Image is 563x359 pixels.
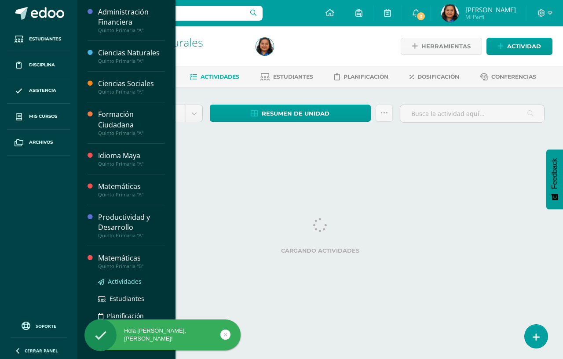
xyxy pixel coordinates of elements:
[201,73,239,80] span: Actividades
[7,78,70,104] a: Asistencia
[260,70,313,84] a: Estudiantes
[36,323,56,329] span: Soporte
[7,130,70,156] a: Archivos
[98,253,165,263] div: Matemáticas
[98,58,165,64] div: Quinto Primaria "A"
[273,73,313,80] span: Estudiantes
[256,38,274,55] img: 95ff7255e5efb9ef498d2607293e1cff.png
[98,151,165,167] a: Idioma MayaQuinto Primaria "A"
[7,26,70,52] a: Estudiantes
[190,70,239,84] a: Actividades
[98,181,165,198] a: MatemáticasQuinto Primaria "A"
[98,109,165,136] a: Formación CiudadanaQuinto Primaria "A"
[98,79,165,95] a: Ciencias SocialesQuinto Primaria "A"
[551,158,559,189] span: Feedback
[507,38,541,54] span: Actividad
[110,294,144,303] span: Estudiantes
[11,319,67,331] a: Soporte
[29,139,53,146] span: Archivos
[111,36,245,48] h1: Ciencias Naturales
[98,253,165,269] a: MatemáticasQuinto Primaria "B"
[344,73,388,80] span: Planificación
[108,277,142,286] span: Actividades
[29,62,55,69] span: Disciplina
[480,70,536,84] a: Conferencias
[25,348,58,354] span: Cerrar panel
[98,276,165,286] a: Actividades
[98,212,165,232] div: Productividad y Desarrollo
[98,151,165,161] div: Idioma Maya
[417,73,459,80] span: Dosificación
[262,105,329,122] span: Resumen de unidad
[29,113,57,120] span: Mis cursos
[546,149,563,209] button: Feedback - Mostrar encuesta
[491,73,536,80] span: Conferencias
[486,38,552,55] a: Actividad
[98,263,165,269] div: Quinto Primaria "B"
[98,7,165,27] div: Administración Financiera
[98,130,165,136] div: Quinto Primaria "A"
[400,105,544,122] input: Busca la actividad aquí...
[409,70,459,84] a: Dosificación
[98,89,165,95] div: Quinto Primaria "A"
[421,38,471,54] span: Herramientas
[29,36,61,43] span: Estudiantes
[98,48,165,58] div: Ciencias Naturales
[334,70,388,84] a: Planificación
[98,109,165,130] div: Formación Ciudadana
[96,247,545,254] label: Cargando actividades
[98,27,165,33] div: Quinto Primaria "A"
[7,52,70,78] a: Disciplina
[98,161,165,167] div: Quinto Primaria "A"
[98,181,165,192] div: Matemáticas
[98,294,165,304] a: Estudiantes
[98,7,165,33] a: Administración FinancieraQuinto Primaria "A"
[7,104,70,130] a: Mis cursos
[111,48,245,57] div: Quinto Primaria 'A'
[210,105,371,122] a: Resumen de unidad
[84,327,241,343] div: Hola [PERSON_NAME], [PERSON_NAME]!
[98,311,165,321] a: Planificación
[98,79,165,89] div: Ciencias Sociales
[98,212,165,239] a: Productividad y DesarrolloQuinto Primaria "A"
[98,232,165,239] div: Quinto Primaria "A"
[107,312,144,320] span: Planificación
[29,87,56,94] span: Asistencia
[416,11,426,21] span: 3
[441,4,459,22] img: 95ff7255e5efb9ef498d2607293e1cff.png
[401,38,482,55] a: Herramientas
[98,48,165,64] a: Ciencias NaturalesQuinto Primaria "A"
[98,192,165,198] div: Quinto Primaria "A"
[465,13,516,21] span: Mi Perfil
[465,5,516,14] span: [PERSON_NAME]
